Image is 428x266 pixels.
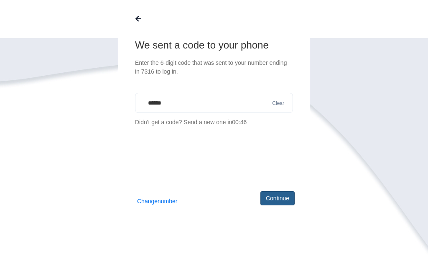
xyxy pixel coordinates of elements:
h1: We sent a code to your phone [135,38,293,52]
p: Enter the 6-digit code that was sent to your number ending in 7316 to log in. [135,59,293,76]
button: Changenumber [137,197,178,205]
button: Clear [270,100,287,107]
span: Send a new one in 00:46 [183,119,247,125]
p: Didn't get a code? [135,118,293,127]
button: Continue [260,191,295,205]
